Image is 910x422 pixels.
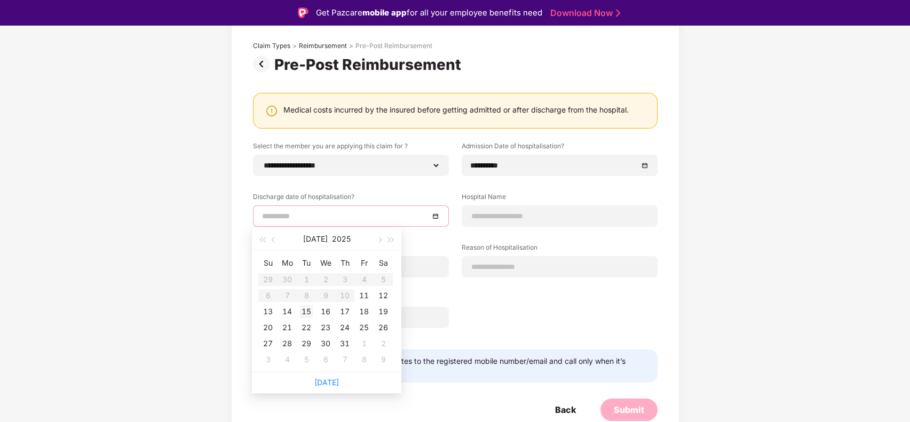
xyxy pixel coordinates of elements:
div: 6 [319,353,332,366]
div: 18 [358,305,370,318]
div: 30 [319,337,332,350]
th: Tu [297,254,316,272]
img: Stroke [616,7,620,19]
div: 17 [338,305,351,318]
label: Reason of Hospitalisation [462,243,658,256]
div: 16 [319,305,332,318]
div: 7 [338,353,351,366]
td: 2025-07-21 [278,320,297,336]
div: 26 [377,321,390,334]
label: Select the member you are applying this claim for ? [253,141,449,155]
div: 21 [281,321,294,334]
td: 2025-07-24 [335,320,354,336]
td: 2025-07-12 [374,288,393,304]
div: > [349,42,353,50]
td: 2025-07-22 [297,320,316,336]
div: We’ll send all the claim related updates to the registered mobile number/email and call only when... [275,356,651,376]
div: Pre-Post Reimbursement [274,55,465,74]
div: 12 [377,289,390,302]
td: 2025-07-11 [354,288,374,304]
div: 19 [377,305,390,318]
div: 5 [300,353,313,366]
div: > [292,42,297,50]
div: Claim Types [253,42,290,50]
div: 25 [358,321,370,334]
td: 2025-07-31 [335,336,354,352]
button: [DATE] [303,228,328,250]
div: 4 [281,353,294,366]
td: 2025-07-17 [335,304,354,320]
label: Admission Date of hospitalisation? [462,141,658,155]
div: 31 [338,337,351,350]
td: 2025-07-20 [258,320,278,336]
td: 2025-08-04 [278,352,297,368]
div: 20 [262,321,274,334]
th: Fr [354,254,374,272]
td: 2025-07-14 [278,304,297,320]
label: Discharge date of hospitalisation? [253,192,449,205]
img: Logo [298,7,308,18]
a: Download Now [550,7,617,19]
div: Back [555,404,576,416]
div: 23 [319,321,332,334]
td: 2025-07-15 [297,304,316,320]
label: Hospital Name [462,192,658,205]
td: 2025-07-29 [297,336,316,352]
td: 2025-07-13 [258,304,278,320]
div: 24 [338,321,351,334]
th: Th [335,254,354,272]
div: 15 [300,305,313,318]
td: 2025-07-18 [354,304,374,320]
div: 13 [262,305,274,318]
div: 3 [262,353,274,366]
th: We [316,254,335,272]
div: 9 [377,353,390,366]
div: 28 [281,337,294,350]
strong: mobile app [362,7,407,18]
div: 14 [281,305,294,318]
div: 2 [377,337,390,350]
td: 2025-08-09 [374,352,393,368]
td: 2025-07-25 [354,320,374,336]
img: svg+xml;base64,PHN2ZyBpZD0iUHJldi0zMngzMiIgeG1sbnM9Imh0dHA6Ly93d3cudzMub3JnLzIwMDAvc3ZnIiB3aWR0aD... [253,55,274,73]
td: 2025-08-06 [316,352,335,368]
div: 1 [358,337,370,350]
td: 2025-07-27 [258,336,278,352]
td: 2025-08-02 [374,336,393,352]
td: 2025-08-07 [335,352,354,368]
th: Mo [278,254,297,272]
td: 2025-07-23 [316,320,335,336]
div: 27 [262,337,274,350]
button: 2025 [332,228,351,250]
th: Su [258,254,278,272]
div: 11 [358,289,370,302]
div: 29 [300,337,313,350]
td: 2025-07-28 [278,336,297,352]
div: Get Pazcare for all your employee benefits need [316,6,542,19]
td: 2025-08-05 [297,352,316,368]
td: 2025-07-16 [316,304,335,320]
td: 2025-08-08 [354,352,374,368]
td: 2025-07-19 [374,304,393,320]
div: Pre-Post Reimbursement [355,42,432,50]
td: 2025-07-26 [374,320,393,336]
td: 2025-08-01 [354,336,374,352]
td: 2025-08-03 [258,352,278,368]
img: svg+xml;base64,PHN2ZyBpZD0iV2FybmluZ18tXzI0eDI0IiBkYXRhLW5hbWU9Ildhcm5pbmcgLSAyNHgyNCIgeG1sbnM9Im... [265,105,278,117]
th: Sa [374,254,393,272]
div: 8 [358,353,370,366]
div: Submit [614,404,644,416]
div: 22 [300,321,313,334]
td: 2025-07-30 [316,336,335,352]
div: Medical costs incurred by the insured before getting admitted or after discharge from the hospital. [283,105,629,115]
div: Reimbursement [299,42,347,50]
a: [DATE] [314,378,339,387]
